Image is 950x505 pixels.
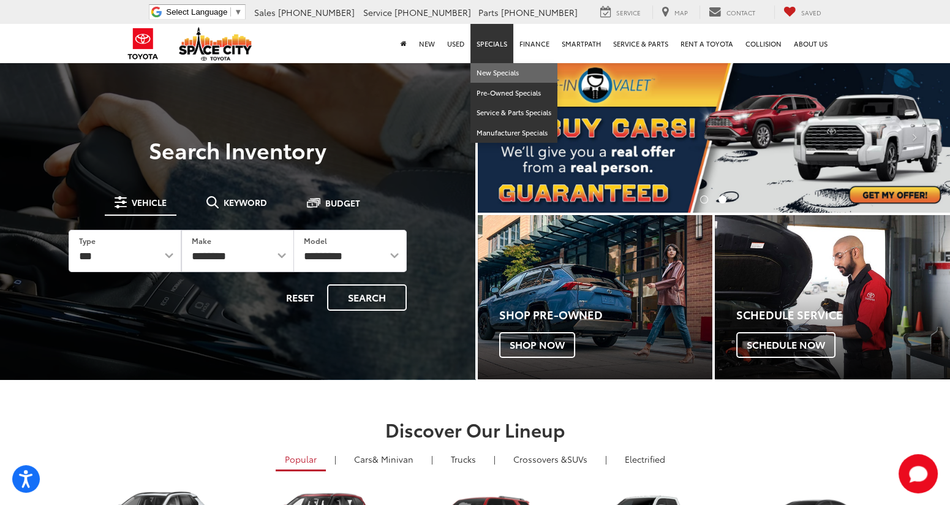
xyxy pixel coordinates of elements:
[774,6,831,19] a: My Saved Vehicles
[394,6,471,18] span: [PHONE_NUMBER]
[899,454,938,493] svg: Start Chat
[470,24,513,63] a: Specials
[470,83,557,104] a: Pre-Owned Specials
[736,332,835,358] span: Schedule Now
[739,24,788,63] a: Collision
[718,196,726,203] li: Go to slide number 2.
[736,309,950,321] h4: Schedule Service
[234,7,242,17] span: ▼
[674,8,688,17] span: Map
[276,284,325,311] button: Reset
[79,235,96,246] label: Type
[801,8,821,17] span: Saved
[478,215,713,380] div: Toyota
[699,6,764,19] a: Contact
[513,24,556,63] a: Finance
[674,24,739,63] a: Rent a Toyota
[166,7,227,17] span: Select Language
[325,199,360,207] span: Budget
[499,332,575,358] span: Shop Now
[327,284,407,311] button: Search
[607,24,674,63] a: Service & Parts
[491,453,499,465] li: |
[224,198,267,207] span: Keyword
[470,63,557,83] a: New Specials
[556,24,607,63] a: SmartPath
[51,137,424,162] h3: Search Inventory
[230,7,231,17] span: ​
[276,449,326,471] a: Popular
[715,215,950,380] div: Toyota
[254,6,276,18] span: Sales
[616,8,641,17] span: Service
[726,8,755,17] span: Contact
[442,449,485,469] a: Trucks
[470,103,557,123] a: Service & Parts Specials
[700,196,708,203] li: Go to slide number 1.
[499,309,713,321] h4: Shop Pre-Owned
[501,6,578,18] span: [PHONE_NUMBER]
[179,27,252,61] img: Space City Toyota
[428,453,436,465] li: |
[470,123,557,143] a: Manufacturer Specials
[715,215,950,380] a: Schedule Service Schedule Now
[363,6,392,18] span: Service
[394,24,413,63] a: Home
[879,86,950,188] button: Click to view next picture.
[478,6,499,18] span: Parts
[616,449,674,469] a: Electrified
[413,24,441,63] a: New
[602,453,610,465] li: |
[504,449,597,469] a: SUVs
[192,235,211,246] label: Make
[331,453,339,465] li: |
[591,6,650,19] a: Service
[43,419,907,439] h2: Discover Our Lineup
[345,449,423,469] a: Cars
[372,453,413,465] span: & Minivan
[478,215,713,380] a: Shop Pre-Owned Shop Now
[304,235,327,246] label: Model
[899,454,938,493] button: Toggle Chat Window
[278,6,355,18] span: [PHONE_NUMBER]
[441,24,470,63] a: Used
[120,24,166,64] img: Toyota
[652,6,697,19] a: Map
[513,453,567,465] span: Crossovers &
[166,7,242,17] a: Select Language​
[788,24,834,63] a: About Us
[132,198,167,207] span: Vehicle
